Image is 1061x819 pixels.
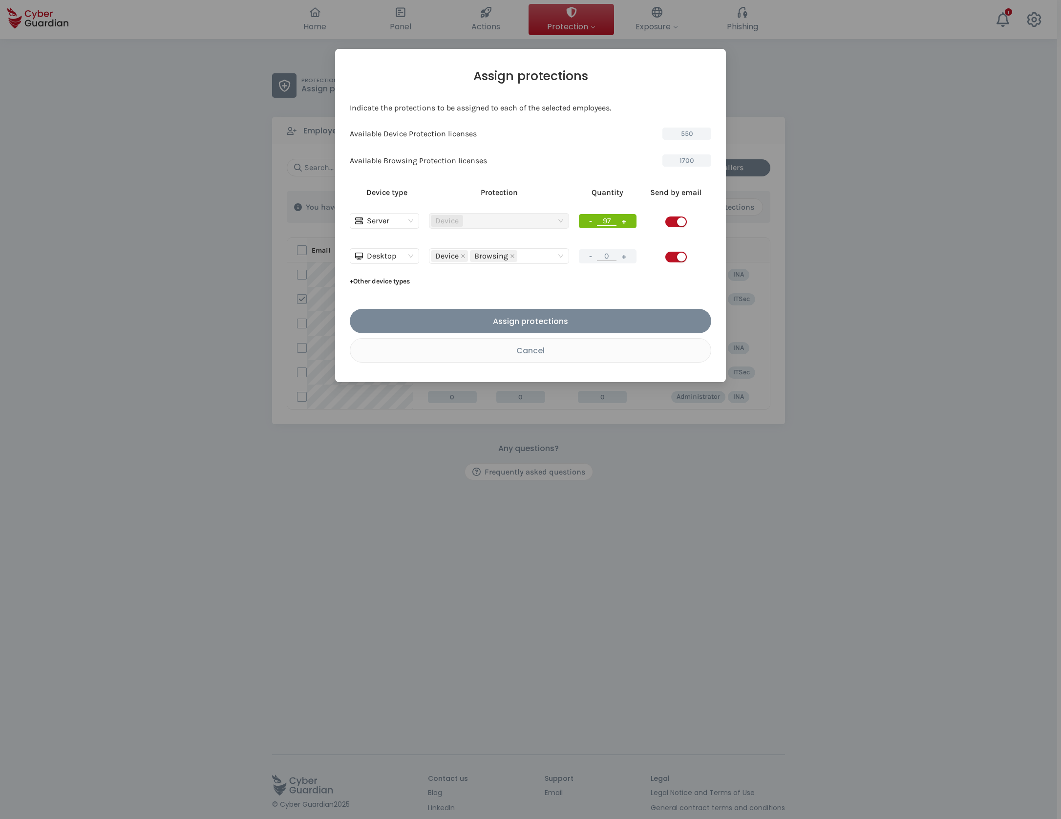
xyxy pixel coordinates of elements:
[350,68,711,84] h2: Assign protections
[470,250,517,262] span: Browsing
[510,254,515,259] span: close
[574,181,641,203] th: Quantity
[350,309,711,333] button: Assign protections
[585,250,595,262] button: -
[358,345,703,357] div: Cancel
[355,249,405,263] div: Desktop
[662,128,711,140] span: 550
[435,216,459,226] span: Device
[357,315,704,327] div: Assign protections
[431,215,463,227] span: Device
[618,215,630,227] button: +
[641,181,711,203] th: Send by email
[461,254,466,259] span: close
[424,181,574,203] th: Protection
[350,181,424,203] th: Device type
[618,250,630,262] button: +
[350,129,477,139] p: Available Device Protection licenses
[585,215,595,227] button: -
[355,214,405,228] div: Server
[662,154,711,167] span: 1700
[350,274,410,289] button: Add other device types
[350,156,487,166] p: Available Browsing Protection licenses
[431,250,468,262] span: Device
[350,103,711,113] p: Indicate the protections to be assigned to each of the selected employees.
[350,338,711,363] button: Cancel
[474,251,508,261] span: Browsing
[435,251,459,261] span: Device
